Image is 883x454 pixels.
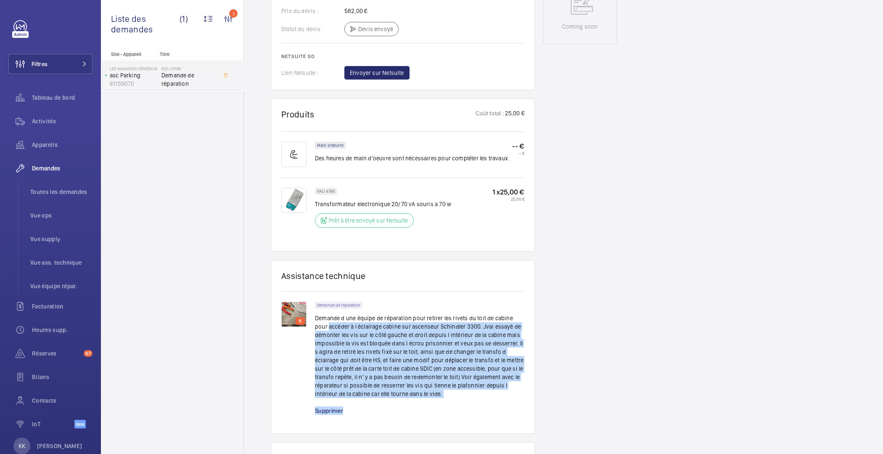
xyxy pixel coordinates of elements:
span: Filtres [32,60,48,68]
span: Liste des demandes [111,13,180,35]
p: Demande d une équipe de réparation pour retirer les rivets du toit de cabine pour accéder à l écl... [315,314,524,398]
p: asc Parking [110,71,158,80]
div: Supprimer [315,406,352,415]
p: 25,00 € [504,109,524,119]
span: Facturation [32,302,93,311]
p: SKU 4746 [317,190,335,193]
img: muscle-sm.svg [281,142,307,167]
span: Réserves [32,349,80,358]
p: KK [19,442,25,450]
span: Toutes les demandes [30,188,93,196]
h2: R25-09196 [161,66,217,71]
h1: Produits [281,109,315,119]
p: Transformateur electronique 20/70 vA souris a 70 w [315,200,451,208]
p: Les Magasins Généraux [110,66,158,71]
p: 1 x 25,00 € [492,188,524,196]
span: Vue équipe répar. [30,282,93,290]
p: [PERSON_NAME] [37,442,82,450]
button: Filtres [8,54,93,74]
p: 6 [297,317,303,325]
span: Bilans [32,373,93,381]
span: Beta [74,420,86,428]
span: Tableau de bord [32,93,93,102]
p: Prêt à être envoyé sur Netsuite [329,216,408,225]
h1: Assistance technique [281,271,365,281]
p: Demande de réparation [317,304,360,307]
p: 61159070 [110,80,158,88]
span: Vue supply [30,235,93,243]
span: Demandes [32,164,93,173]
span: Activités [32,117,93,125]
p: -- € [512,151,524,156]
img: 1751917574209-9d4e1307-7941-4f7c-bf58-bf2f443d46f2 [281,302,307,327]
span: Vue ops [30,211,93,220]
button: Envoyer sur Netsuite [344,66,410,80]
span: Vue ass. technique [30,258,93,267]
p: Main d'oeuvre [317,144,344,147]
p: Site - Appareil [101,51,156,57]
span: Appareils [32,141,93,149]
p: Titre [160,51,215,57]
span: Envoyer sur Netsuite [350,69,404,77]
img: M4lX19NzE1MawKnfzY4jafJDqhmsCm4Y22Kg5vUB2yN6KVNs.jpeg [281,188,307,213]
span: 67 [84,350,93,357]
span: IoT [32,420,74,428]
p: Des heures de main d'oeuvre sont nécessaires pour compléter les travaux. [315,154,509,162]
h2: Netsuite SO [281,53,524,59]
span: Heures supp. [32,326,93,334]
p: Coût total : [476,109,504,119]
p: Coming soon [562,22,597,31]
span: Demande de réparation [161,71,217,88]
p: 25,00 € [492,196,524,202]
p: -- € [512,142,524,151]
span: Contacts [32,396,93,405]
